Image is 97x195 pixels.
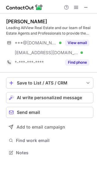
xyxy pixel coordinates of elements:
div: Leading AllView Real Estate and our team of Real Estate Agents and Professionals to provide the b... [6,25,93,36]
span: ***@[DOMAIN_NAME] [15,40,57,46]
button: Add to email campaign [6,122,93,133]
span: [EMAIL_ADDRESS][DOMAIN_NAME] [15,50,78,55]
div: [PERSON_NAME] [6,18,47,24]
button: Notes [6,148,93,157]
button: AI write personalized message [6,92,93,103]
span: Find work email [16,138,91,143]
button: Send email [6,107,93,118]
span: AI write personalized message [17,95,82,100]
span: Notes [16,150,91,156]
span: Add to email campaign [17,125,65,129]
button: Find work email [6,136,93,145]
button: save-profile-one-click [6,77,93,88]
button: Reveal Button [65,40,89,46]
button: Reveal Button [65,59,89,66]
img: ContactOut v5.3.10 [6,4,43,11]
span: Send email [17,110,40,115]
div: Save to List / ATS / CRM [17,81,83,85]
